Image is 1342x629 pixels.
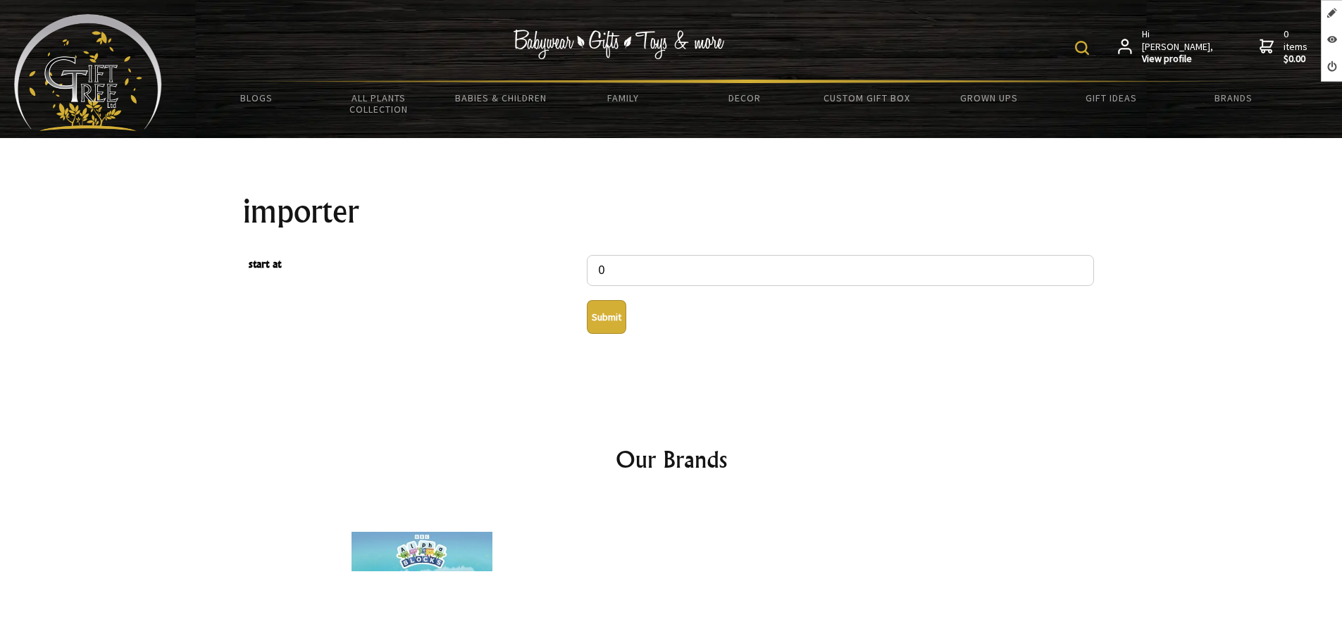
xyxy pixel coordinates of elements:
h1: importer [243,194,1100,228]
span: start at [249,255,580,275]
h2: Our Brands [254,442,1088,476]
a: Brands [1172,83,1294,113]
strong: View profile [1142,53,1214,66]
a: BLOGS [196,83,318,113]
a: Family [561,83,683,113]
img: Babywear - Gifts - Toys & more [513,30,724,59]
a: Gift Ideas [1050,83,1172,113]
a: All Plants Collection [318,83,440,124]
span: Hi [PERSON_NAME], [1142,28,1214,66]
img: Alphablocks [352,499,492,604]
img: Babyware - Gifts - Toys and more... [14,14,162,131]
a: 0 items$0.00 [1260,28,1310,66]
a: Custom Gift Box [806,83,928,113]
a: Babies & Children [440,83,561,113]
button: Submit [587,300,626,334]
img: product search [1075,41,1089,55]
a: Grown Ups [928,83,1050,113]
strong: $0.00 [1284,53,1310,66]
a: Decor [684,83,806,113]
input: start at [587,255,1094,286]
a: Hi [PERSON_NAME],View profile [1118,28,1214,66]
span: 0 items [1284,27,1310,66]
